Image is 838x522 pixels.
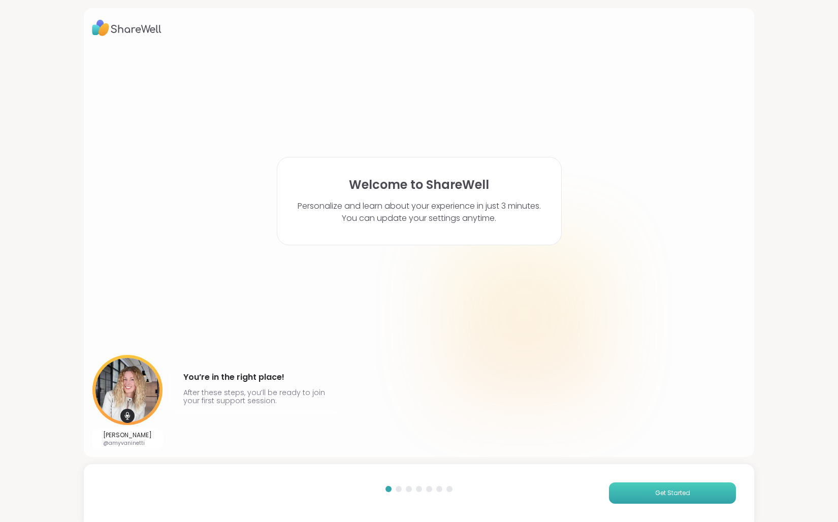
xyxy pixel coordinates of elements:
[92,16,162,40] img: ShareWell Logo
[120,409,135,423] img: mic icon
[103,439,152,447] p: @amyvaninetti
[349,178,489,192] h1: Welcome to ShareWell
[183,388,330,405] p: After these steps, you’ll be ready to join your first support session.
[183,369,330,385] h4: You’re in the right place!
[298,200,541,224] p: Personalize and learn about your experience in just 3 minutes. You can update your settings anytime.
[103,431,152,439] p: [PERSON_NAME]
[609,482,736,504] button: Get Started
[655,488,690,498] span: Get Started
[92,355,163,425] img: User image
